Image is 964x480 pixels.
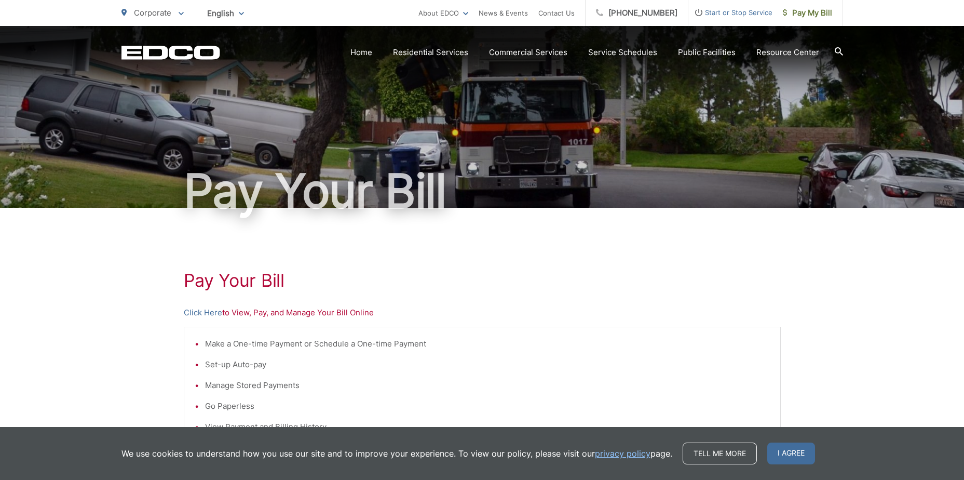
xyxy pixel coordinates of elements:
[756,46,819,59] a: Resource Center
[121,165,843,217] h1: Pay Your Bill
[595,447,650,460] a: privacy policy
[393,46,468,59] a: Residential Services
[678,46,736,59] a: Public Facilities
[418,7,468,19] a: About EDCO
[588,46,657,59] a: Service Schedules
[121,447,672,460] p: We use cookies to understand how you use our site and to improve your experience. To view our pol...
[199,4,252,22] span: English
[184,306,222,319] a: Click Here
[205,379,770,392] li: Manage Stored Payments
[350,46,372,59] a: Home
[205,338,770,350] li: Make a One-time Payment or Schedule a One-time Payment
[479,7,528,19] a: News & Events
[767,443,815,464] span: I agree
[184,270,781,291] h1: Pay Your Bill
[121,45,220,60] a: EDCD logo. Return to the homepage.
[134,8,171,18] span: Corporate
[205,358,770,371] li: Set-up Auto-pay
[205,400,770,412] li: Go Paperless
[205,421,770,433] li: View Payment and Billing History
[783,7,832,19] span: Pay My Bill
[184,306,781,319] p: to View, Pay, and Manage Your Bill Online
[489,46,567,59] a: Commercial Services
[538,7,575,19] a: Contact Us
[683,443,757,464] a: Tell me more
